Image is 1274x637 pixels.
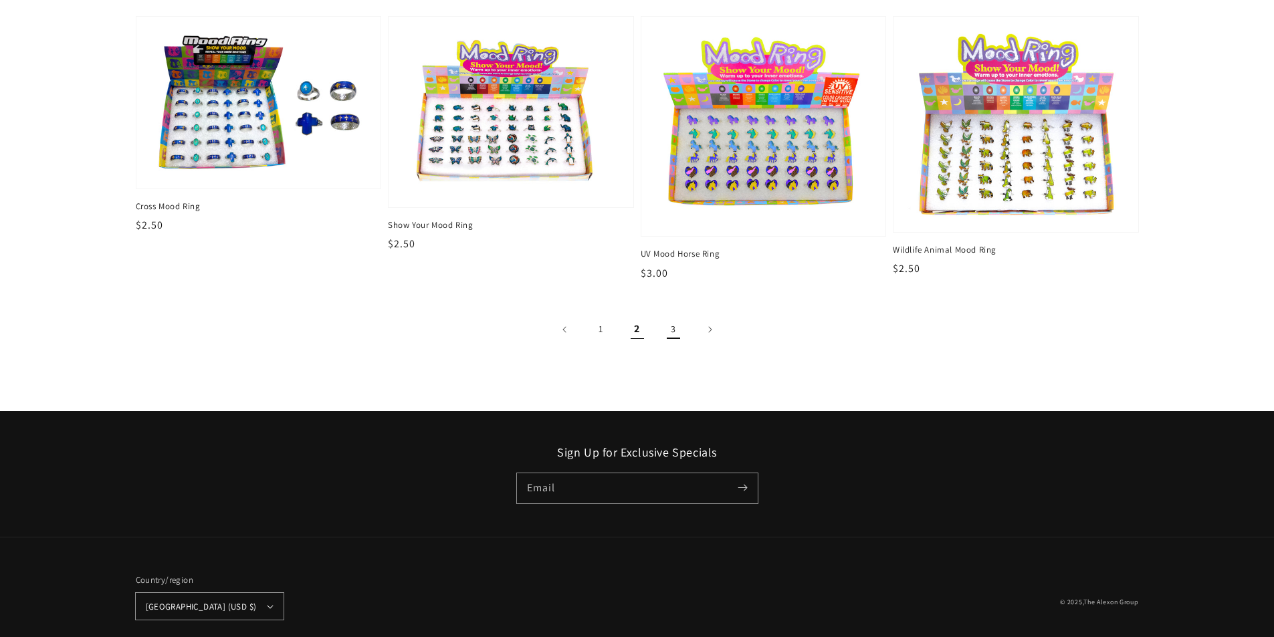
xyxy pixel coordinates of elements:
[136,574,284,587] h2: Country/region
[136,218,163,232] span: $2.50
[136,315,1139,344] nav: Pagination
[587,315,616,344] a: Page 1
[150,30,368,175] img: Cross Mood Ring
[623,315,652,344] span: Page 2
[641,248,887,260] span: UV Mood Horse Ring
[893,261,920,275] span: $2.50
[1083,598,1138,606] a: The Alexon Group
[695,315,724,344] a: Next page
[641,266,668,280] span: $3.00
[728,473,758,503] button: Subscribe
[402,30,620,193] img: Show Your Mood Ring
[388,16,634,252] a: Show Your Mood Ring Show Your Mood Ring $2.50
[550,315,580,344] a: Previous page
[136,444,1139,460] h2: Sign Up for Exclusive Specials
[136,593,284,620] button: [GEOGRAPHIC_DATA] (USD $)
[659,315,688,344] a: Page 3
[641,16,887,281] a: UV Mood Horse Ring UV Mood Horse Ring $3.00
[893,16,1139,277] a: Wildlife Animal Mood Ring Wildlife Animal Mood Ring $2.50
[1060,598,1138,606] small: © 2025,
[893,244,1139,256] span: Wildlife Animal Mood Ring
[655,30,873,223] img: UV Mood Horse Ring
[907,30,1125,218] img: Wildlife Animal Mood Ring
[388,219,634,231] span: Show Your Mood Ring
[136,16,382,233] a: Cross Mood Ring Cross Mood Ring $2.50
[388,237,415,251] span: $2.50
[136,201,382,213] span: Cross Mood Ring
